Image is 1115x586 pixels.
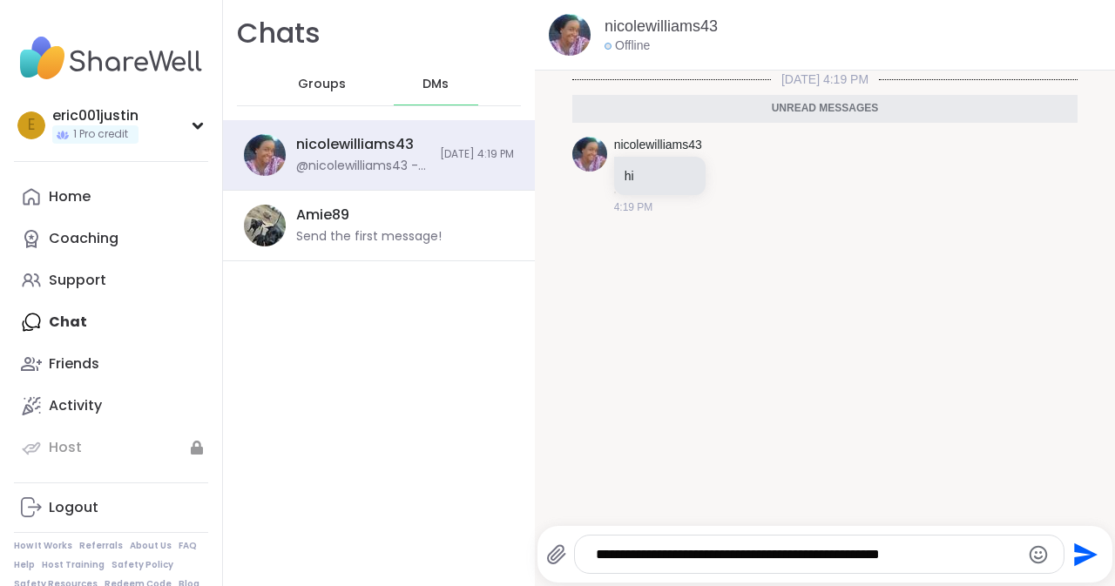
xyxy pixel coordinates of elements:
[14,540,72,552] a: How It Works
[549,14,591,56] img: https://sharewell-space-live.sfo3.digitaloceanspaces.com/user-generated/3403c148-dfcf-4217-9166-8...
[296,228,442,246] div: Send the first message!
[14,343,208,385] a: Friends
[605,37,650,55] div: Offline
[14,176,208,218] a: Home
[440,147,514,162] span: [DATE] 4:19 PM
[422,76,449,93] span: DMs
[614,137,702,154] a: nicolewilliams43
[14,28,208,89] img: ShareWell Nav Logo
[1028,544,1049,565] button: Emoji picker
[244,205,286,246] img: https://sharewell-space-live.sfo3.digitaloceanspaces.com/user-generated/c3bd44a5-f966-4702-9748-c...
[625,167,695,185] p: hi
[771,71,879,88] span: [DATE] 4:19 PM
[28,114,35,137] span: e
[572,95,1078,123] div: Unread messages
[73,127,128,142] span: 1 Pro credit
[49,271,106,290] div: Support
[1064,535,1104,574] button: Send
[14,218,208,259] a: Coaching
[14,559,35,571] a: Help
[49,498,98,517] div: Logout
[596,546,1014,563] textarea: Type your message
[296,158,429,175] div: @nicolewilliams43 - hi
[14,487,208,529] a: Logout
[111,559,173,571] a: Safety Policy
[79,540,123,552] a: Referrals
[296,205,349,225] div: Amie89
[52,106,139,125] div: eric001justin
[14,385,208,427] a: Activity
[49,438,82,457] div: Host
[49,354,99,374] div: Friends
[42,559,105,571] a: Host Training
[296,135,414,154] div: nicolewilliams43
[130,540,172,552] a: About Us
[237,14,321,53] h1: Chats
[14,427,208,468] a: Host
[49,187,91,206] div: Home
[179,540,197,552] a: FAQ
[49,396,102,415] div: Activity
[14,259,208,301] a: Support
[298,76,346,93] span: Groups
[572,137,607,172] img: https://sharewell-space-live.sfo3.digitaloceanspaces.com/user-generated/3403c148-dfcf-4217-9166-8...
[244,134,286,176] img: https://sharewell-space-live.sfo3.digitaloceanspaces.com/user-generated/3403c148-dfcf-4217-9166-8...
[614,199,653,215] span: 4:19 PM
[49,229,118,248] div: Coaching
[605,16,718,37] a: nicolewilliams43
